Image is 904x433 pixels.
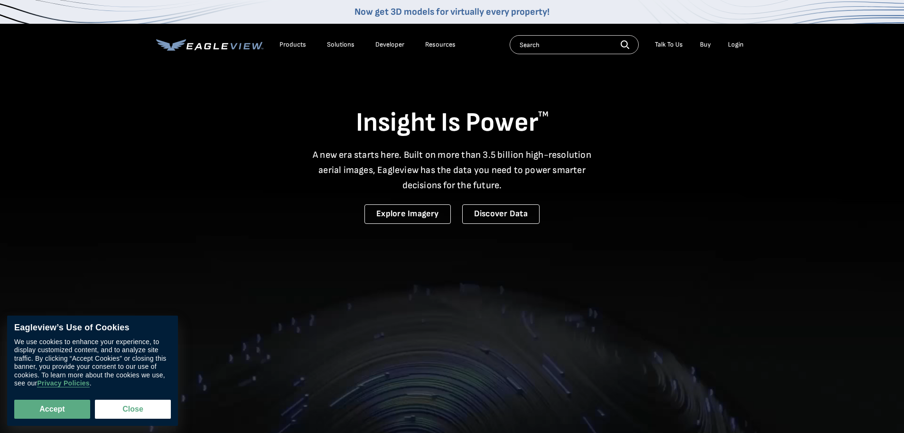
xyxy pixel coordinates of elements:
[307,147,597,193] p: A new era starts here. Built on more than 3.5 billion high-resolution aerial images, Eagleview ha...
[14,400,90,419] button: Accept
[327,40,354,49] div: Solutions
[728,40,744,49] div: Login
[14,338,171,388] div: We use cookies to enhance your experience, to display customized content, and to analyze site tra...
[280,40,306,49] div: Products
[156,106,748,140] h1: Insight Is Power
[95,400,171,419] button: Close
[37,380,89,388] a: Privacy Policies
[510,35,639,54] input: Search
[538,110,549,119] sup: TM
[462,204,540,224] a: Discover Data
[375,40,404,49] a: Developer
[425,40,456,49] div: Resources
[700,40,711,49] a: Buy
[364,204,451,224] a: Explore Imagery
[354,6,550,18] a: Now get 3D models for virtually every property!
[14,323,171,333] div: Eagleview’s Use of Cookies
[655,40,683,49] div: Talk To Us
